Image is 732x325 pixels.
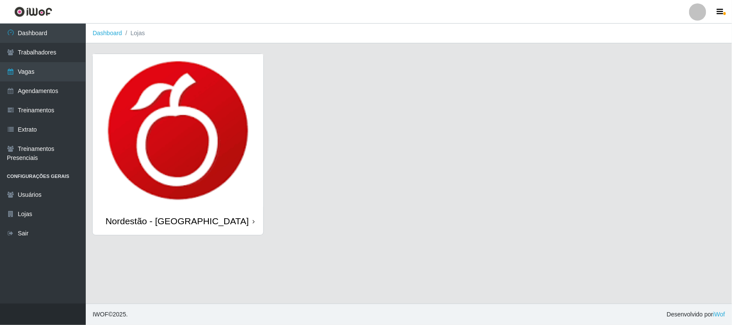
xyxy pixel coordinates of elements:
[105,216,249,226] div: Nordestão - [GEOGRAPHIC_DATA]
[93,30,122,36] a: Dashboard
[122,29,145,38] li: Lojas
[713,311,725,318] a: iWof
[86,24,732,43] nav: breadcrumb
[93,54,263,207] img: cardImg
[93,54,263,235] a: Nordestão - [GEOGRAPHIC_DATA]
[667,310,725,319] span: Desenvolvido por
[93,310,128,319] span: © 2025 .
[14,6,52,17] img: CoreUI Logo
[93,311,108,318] span: IWOF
